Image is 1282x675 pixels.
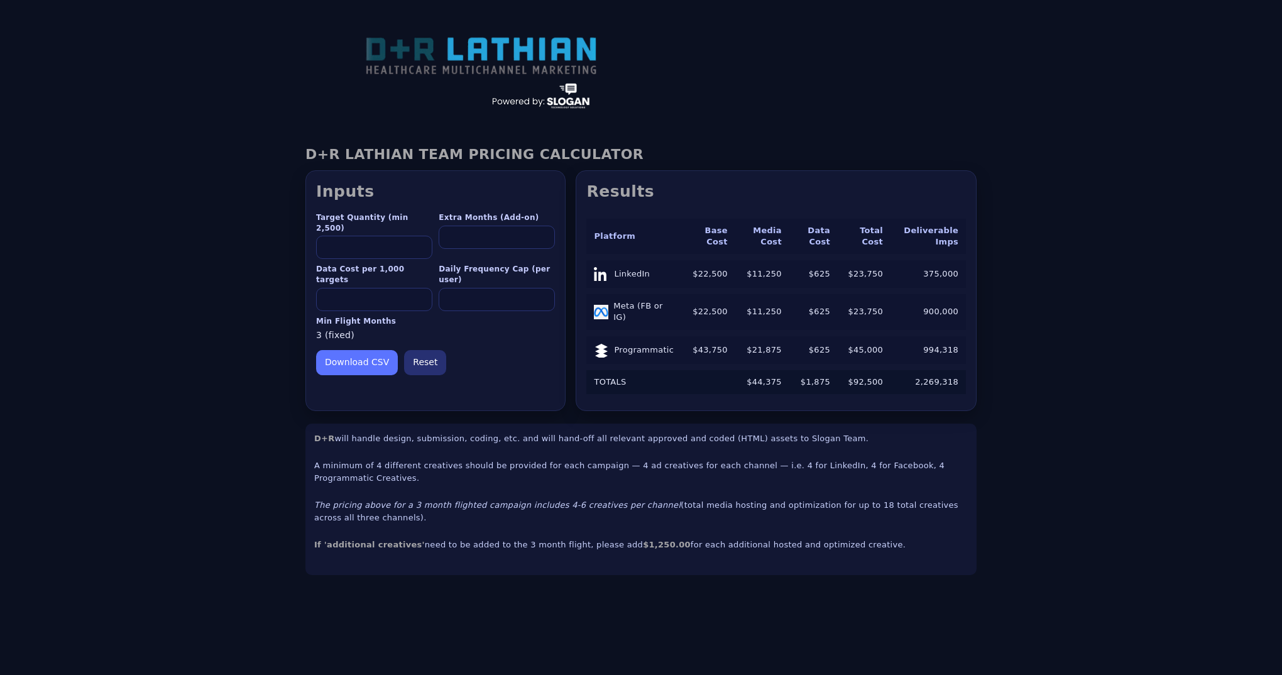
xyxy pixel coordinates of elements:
th: Data Cost [789,219,838,254]
div: 3 (fixed) [316,329,432,342]
td: 900,000 [890,294,966,329]
td: $45,000 [838,336,890,364]
td: TOTALS [586,370,682,394]
p: need to be added to the 3 month flight, please add for each additional hosted and optimized creat... [314,539,968,551]
td: $21,875 [735,336,789,364]
img: Meta [594,304,608,319]
td: $22,500 [682,260,735,288]
span: Programmatic [614,344,674,356]
td: $11,250 [735,294,789,329]
button: Reset [404,350,446,375]
td: $23,750 [838,294,890,329]
label: Extra Months (Add-on) [439,212,555,223]
th: Media Cost [735,219,789,254]
label: Data Cost per 1,000 targets [316,264,432,285]
th: Platform [586,219,682,254]
h1: D+R LATHIAN TEAM PRICING CALCULATOR [305,146,977,163]
td: 994,318 [890,336,966,364]
td: $23,750 [838,260,890,288]
td: $22,500 [682,294,735,329]
td: $44,375 [735,370,789,394]
span: LinkedIn [614,268,650,280]
td: $92,500 [838,370,890,394]
td: $625 [789,260,838,288]
p: A minimum of 4 different creatives should be provided for each campaign — 4 ad creatives for each... [314,459,968,484]
td: $1,875 [789,370,838,394]
h2: Results [586,181,966,202]
strong: $1,250.00 [643,540,691,549]
em: The pricing above for a 3 month flighted campaign includes 4-6 creatives per channel [314,500,681,510]
label: Daily Frequency Cap (per user) [439,264,555,285]
td: $625 [789,294,838,329]
p: (total media hosting and optimization for up to 18 total creatives across all three channels). [314,499,968,524]
span: Meta (FB or IG) [613,300,675,323]
td: $43,750 [682,336,735,364]
th: Total Cost [838,219,890,254]
th: Base Cost [682,219,735,254]
strong: D+R [314,434,335,443]
td: $11,250 [735,260,789,288]
td: $625 [789,336,838,364]
td: 375,000 [890,260,966,288]
th: Deliverable Imps [890,219,966,254]
td: 2,269,318 [890,370,966,394]
button: Download CSV [316,350,398,375]
h2: Inputs [316,181,555,202]
label: Target Quantity (min 2,500) [316,212,432,234]
strong: If 'additional creatives' [314,540,425,549]
p: will handle design, submission, coding, etc. and will hand-off all relevant approved and coded (H... [314,432,968,445]
label: Min Flight Months [316,316,432,327]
